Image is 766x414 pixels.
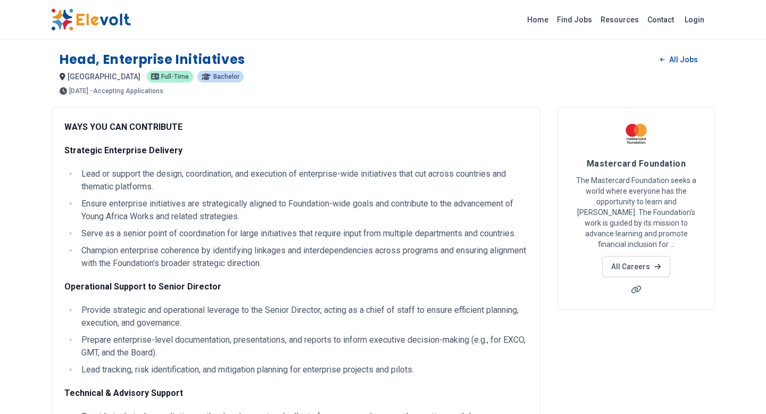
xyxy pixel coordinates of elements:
p: - Accepting Applications [90,88,163,94]
img: Elevolt [51,9,131,31]
h1: Head, Enterprise Initiatives [60,51,245,68]
strong: WAYS YOU CAN CONTRIBUTE [64,122,182,132]
span: [GEOGRAPHIC_DATA] [68,72,140,81]
a: Home [523,11,553,28]
strong: Operational Support to Senior Director [64,281,221,292]
span: Mastercard Foundation [587,159,686,169]
li: Champion enterprise coherence by identifying linkages and interdependencies across programs and e... [78,244,527,270]
a: Find Jobs [553,11,596,28]
span: Full-time [161,73,189,80]
a: Resources [596,11,643,28]
strong: Strategic Enterprise Delivery [64,145,182,155]
span: [DATE] [69,88,88,94]
li: Lead or support the design, coordination, and execution of enterprise-wide initiatives that cut a... [78,168,527,193]
img: Mastercard Foundation [623,121,650,147]
a: Contact [643,11,678,28]
li: Provide strategic and operational leverage to the Senior Director, acting as a chief of staff to ... [78,304,527,329]
li: Serve as a senior point of coordination for large initiatives that require input from multiple de... [78,227,527,240]
li: Ensure enterprise initiatives are strategically aligned to Foundation-wide goals and contribute t... [78,197,527,223]
p: The Mastercard Foundation seeks a world where everyone has the opportunity to learn and [PERSON_N... [571,175,702,250]
li: Lead tracking, risk identification, and mitigation planning for enterprise projects and pilots. [78,363,527,376]
a: Login [678,9,711,30]
a: All Jobs [652,52,706,68]
li: Prepare enterprise-level documentation, presentations, and reports to inform executive decision-m... [78,334,527,359]
a: All Careers [602,256,670,277]
span: Bachelor [213,73,239,80]
strong: Technical & Advisory Support [64,388,183,398]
